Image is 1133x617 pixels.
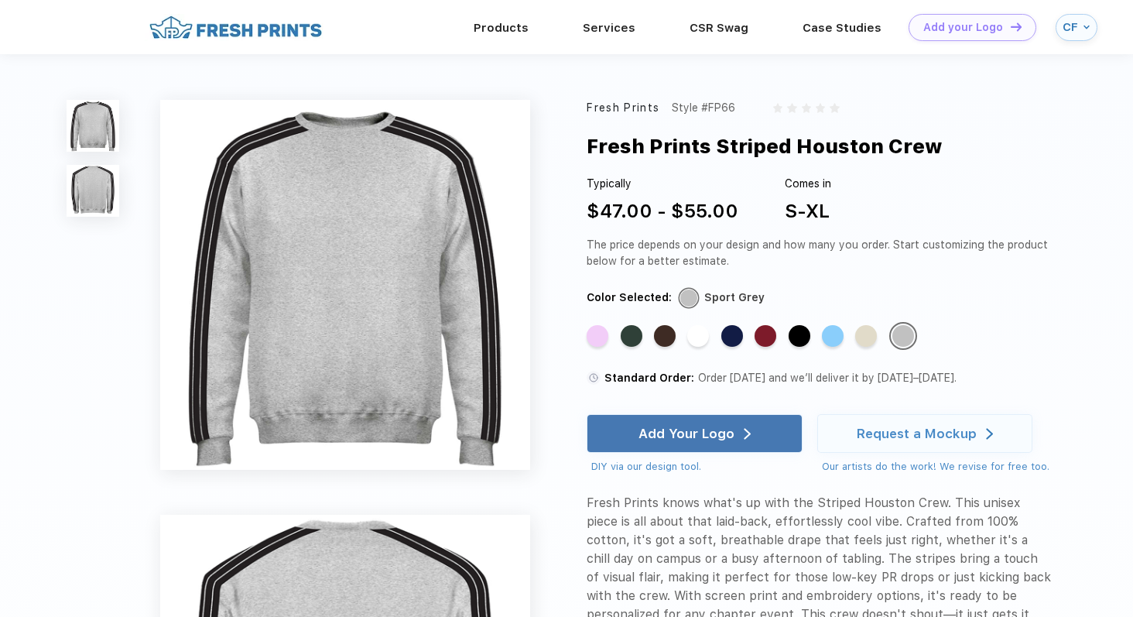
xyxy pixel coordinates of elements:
div: Fresh Prints [587,100,659,116]
img: gray_star.svg [773,103,782,112]
div: Typically [587,176,738,192]
div: Sport Grey [892,325,914,347]
div: Fresh Prints Striped Houston Crew [587,132,943,161]
div: Black [789,325,810,347]
img: gray_star.svg [830,103,839,112]
div: Our artists do the work! We revise for free too. [822,459,1049,475]
div: S-XL [785,197,830,225]
a: Services [583,21,635,35]
img: standard order [587,371,601,385]
img: gray_star.svg [816,103,825,112]
div: Beige [855,325,877,347]
span: Standard Order: [604,372,694,384]
div: CF [1063,21,1080,34]
div: Color Selected: [587,290,672,306]
img: func=resize&h=640 [160,100,530,470]
img: white arrow [986,428,993,440]
img: gray_star.svg [802,103,811,112]
a: Products [474,21,529,35]
div: Dark Chocolate [654,325,676,347]
div: Request a Mockup [857,426,977,441]
div: Crimson [755,325,776,347]
img: gray_star.svg [787,103,796,112]
div: Add Your Logo [638,426,734,441]
div: DIY via our design tool. [591,459,802,475]
img: fo%20logo%202.webp [145,14,327,41]
div: Sport Grey [704,290,765,306]
img: func=resize&h=100 [67,100,118,152]
div: White [687,325,709,347]
div: Light Blue [822,325,844,347]
div: Style #FP66 [672,100,735,116]
img: DT [1011,22,1022,31]
div: Forest [621,325,642,347]
div: The price depends on your design and how many you order. Start customizing the product below for ... [587,237,1051,269]
div: Add your Logo [923,21,1003,34]
span: Order [DATE] and we’ll deliver it by [DATE]–[DATE]. [698,372,957,384]
div: Comes in [785,176,831,192]
div: $47.00 - $55.00 [587,197,738,225]
img: func=resize&h=100 [67,165,118,217]
div: Lilac [587,325,608,347]
img: white arrow [744,428,751,440]
img: arrow_down_blue.svg [1083,24,1090,30]
a: CSR Swag [690,21,748,35]
div: Navy [721,325,743,347]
